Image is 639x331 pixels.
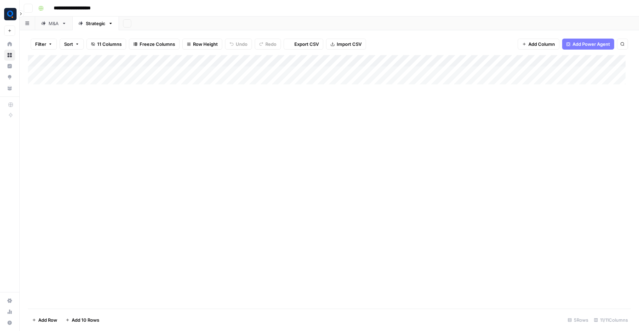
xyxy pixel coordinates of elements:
[72,17,119,30] a: Strategic
[518,39,559,50] button: Add Column
[326,39,366,50] button: Import CSV
[4,72,15,83] a: Opportunities
[562,39,614,50] button: Add Power Agent
[225,39,252,50] button: Undo
[255,39,281,50] button: Redo
[4,83,15,94] a: Your Data
[4,317,15,328] button: Help + Support
[35,17,72,30] a: M&A
[35,41,46,48] span: Filter
[28,314,61,325] button: Add Row
[182,39,222,50] button: Row Height
[72,317,99,323] span: Add 10 Rows
[572,41,610,48] span: Add Power Agent
[265,41,276,48] span: Redo
[4,39,15,50] a: Home
[129,39,180,50] button: Freeze Columns
[31,39,57,50] button: Filter
[87,39,126,50] button: 11 Columns
[294,41,319,48] span: Export CSV
[4,8,17,20] img: Qubit - SEO Logo
[97,41,122,48] span: 11 Columns
[64,41,73,48] span: Sort
[49,20,59,27] div: M&A
[86,20,105,27] div: Strategic
[565,314,591,325] div: 5 Rows
[591,314,631,325] div: 11/11 Columns
[528,41,555,48] span: Add Column
[60,39,84,50] button: Sort
[38,317,57,323] span: Add Row
[4,61,15,72] a: Insights
[284,39,323,50] button: Export CSV
[193,41,218,48] span: Row Height
[4,295,15,306] a: Settings
[337,41,362,48] span: Import CSV
[236,41,247,48] span: Undo
[4,50,15,61] a: Browse
[4,6,15,23] button: Workspace: Qubit - SEO
[61,314,103,325] button: Add 10 Rows
[140,41,175,48] span: Freeze Columns
[4,306,15,317] a: Usage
